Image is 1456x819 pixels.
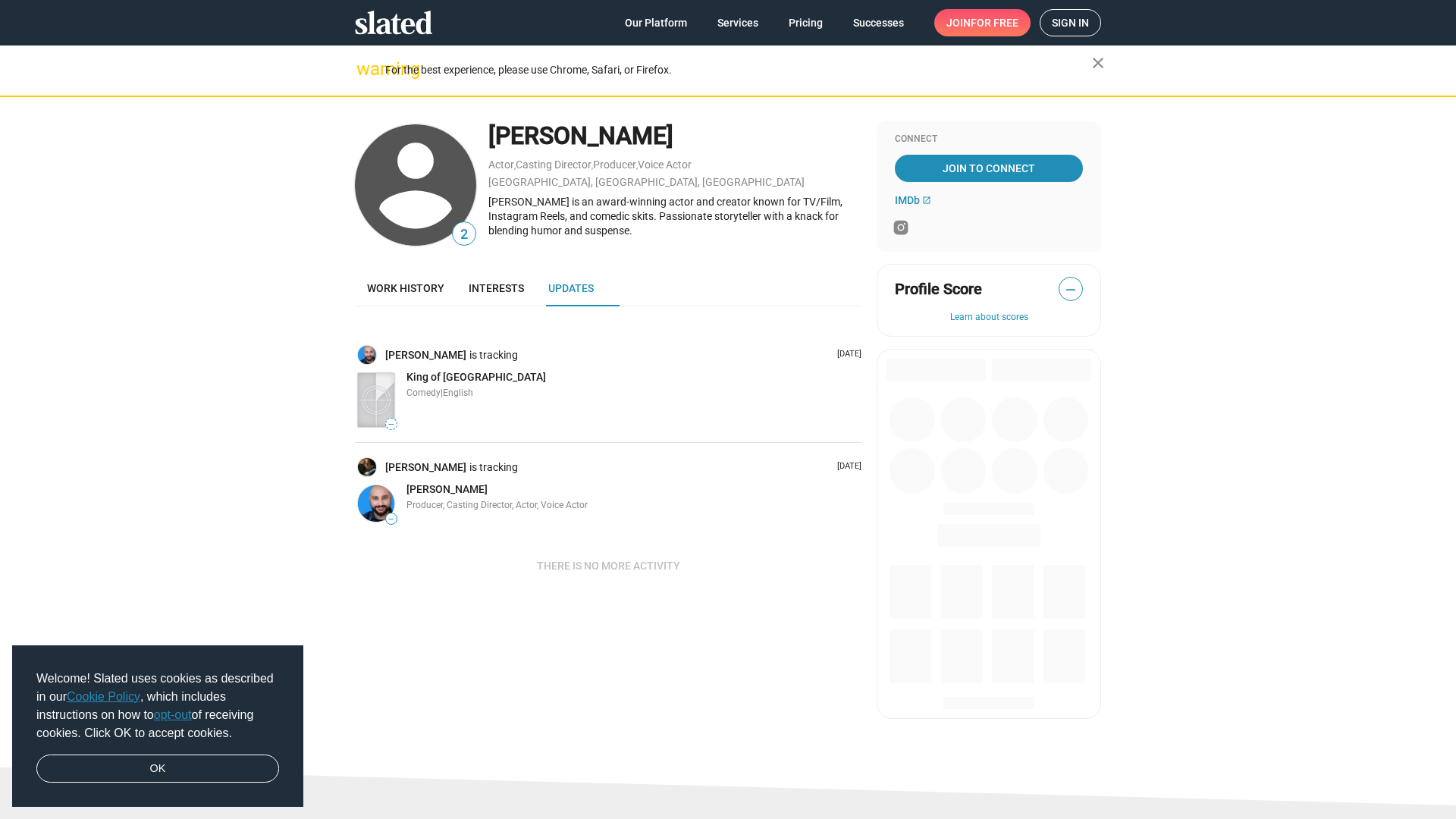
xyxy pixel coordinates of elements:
a: Services [705,9,770,36]
a: dismiss cookie message [36,755,279,783]
span: , [591,162,593,170]
a: King of [GEOGRAPHIC_DATA] [406,370,546,384]
span: | [441,388,443,398]
span: is tracking [469,348,521,362]
mat-icon: warning [356,60,375,78]
span: Interests [469,282,524,294]
span: Our Platform [625,9,687,36]
a: Sign in [1040,9,1101,36]
p: [DATE] [831,461,861,472]
button: Learn about scores [895,312,1083,324]
div: cookieconsent [12,645,303,808]
span: [PERSON_NAME] [406,483,488,495]
div: [PERSON_NAME] is an award-winning actor and creator known for TV/Film, Instagram Reels, and comed... [488,195,861,237]
button: There is no more activity [525,552,692,579]
span: IMDb [895,194,920,206]
a: Join To Connect [895,155,1083,182]
span: — [1059,280,1082,300]
a: Our Platform [613,9,699,36]
span: Comedy [406,388,441,398]
span: English [443,388,473,398]
p: [DATE] [831,349,861,360]
a: [PERSON_NAME] [385,460,469,475]
a: Casting Director [516,158,591,171]
span: Producer, Casting Director, Actor, Voice Actor [406,500,588,510]
a: [PERSON_NAME] [385,348,469,362]
a: Successes [841,9,916,36]
span: Services [717,9,758,36]
span: is tracking [469,460,521,475]
span: Join To Connect [898,155,1080,182]
a: opt-out [154,708,192,721]
img: Basil Sakr [358,346,376,364]
span: — [386,515,397,523]
a: Actor [488,158,514,171]
span: Welcome! Slated uses cookies as described in our , which includes instructions on how to of recei... [36,670,279,742]
mat-icon: open_in_new [922,196,931,205]
span: Sign in [1052,10,1089,36]
a: Cookie Policy [67,690,140,703]
span: — [386,420,397,428]
a: Producer [593,158,636,171]
a: Work history [355,270,457,306]
a: IMDb [895,194,931,206]
span: , [514,162,516,170]
div: For the best experience, please use Chrome, Safari, or Firefox. [385,60,1092,80]
span: 2 [453,224,475,245]
a: Updates [536,270,606,306]
mat-icon: close [1089,54,1107,72]
div: [PERSON_NAME] [488,120,861,152]
span: Pricing [789,9,823,36]
span: Profile Score [895,279,982,300]
span: for free [971,9,1018,36]
span: , [636,162,638,170]
a: Voice Actor [638,158,692,171]
img: Mike Hall [358,458,376,476]
span: Work history [367,282,444,294]
span: There is no more activity [537,552,680,579]
span: Join [946,9,1018,36]
span: Successes [853,9,904,36]
a: Joinfor free [934,9,1031,36]
a: [GEOGRAPHIC_DATA], [GEOGRAPHIC_DATA], [GEOGRAPHIC_DATA] [488,176,805,188]
span: Updates [548,282,594,294]
a: [PERSON_NAME] [406,482,488,497]
img: Basil Sakr [358,485,394,522]
span: King of [GEOGRAPHIC_DATA] [406,371,546,383]
a: Pricing [777,9,835,36]
div: Connect [895,133,1083,146]
a: Interests [457,270,536,306]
